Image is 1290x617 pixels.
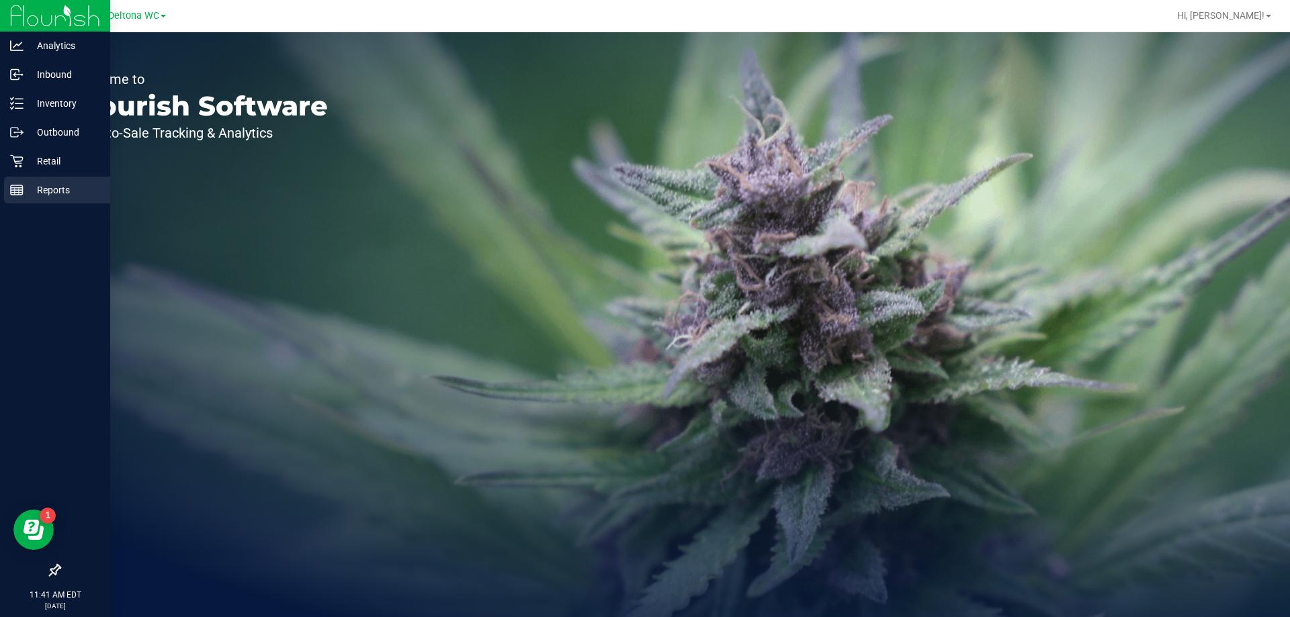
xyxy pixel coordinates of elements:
[10,68,24,81] inline-svg: Inbound
[24,38,104,54] p: Analytics
[13,510,54,550] iframe: Resource center
[10,39,24,52] inline-svg: Analytics
[10,154,24,168] inline-svg: Retail
[1177,10,1264,21] span: Hi, [PERSON_NAME]!
[24,95,104,111] p: Inventory
[6,589,104,601] p: 11:41 AM EDT
[73,126,328,140] p: Seed-to-Sale Tracking & Analytics
[108,10,159,21] span: Deltona WC
[10,126,24,139] inline-svg: Outbound
[10,97,24,110] inline-svg: Inventory
[40,508,56,524] iframe: Resource center unread badge
[24,182,104,198] p: Reports
[24,153,104,169] p: Retail
[73,93,328,120] p: Flourish Software
[73,73,328,86] p: Welcome to
[10,183,24,197] inline-svg: Reports
[24,124,104,140] p: Outbound
[6,601,104,611] p: [DATE]
[24,66,104,83] p: Inbound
